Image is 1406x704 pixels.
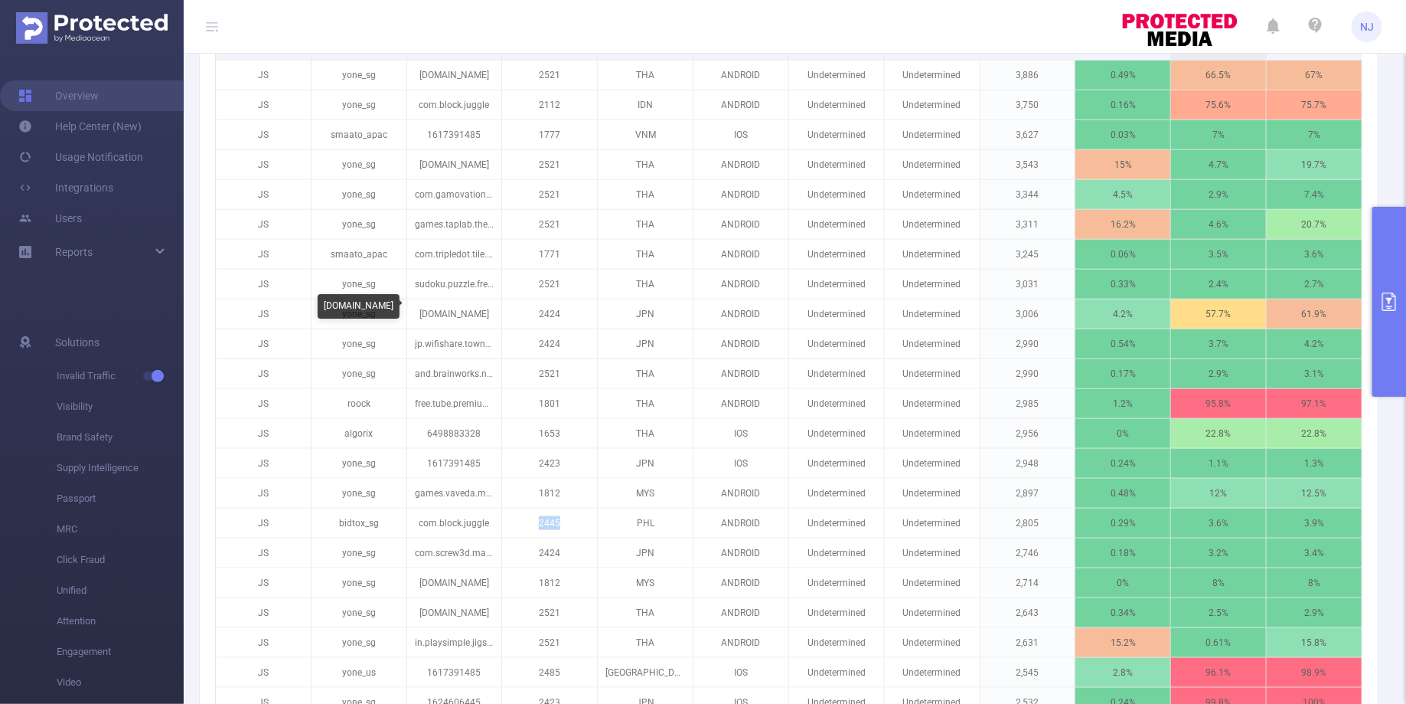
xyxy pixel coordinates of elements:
[1267,389,1362,418] p: 97.1%
[1075,270,1170,299] p: 0.33%
[1171,389,1266,418] p: 95.8%
[598,419,693,448] p: THA
[55,327,99,358] span: Solutions
[598,300,693,329] p: JPN
[980,300,1075,329] p: 3,006
[407,180,502,209] p: com.gamovation.mahjongclub
[885,150,980,179] p: Undetermined
[693,270,788,299] p: ANDROID
[1267,180,1362,209] p: 7.4%
[1075,568,1170,598] p: 0%
[789,240,884,269] p: Undetermined
[312,180,406,209] p: yone_sg
[216,539,311,568] p: JS
[1267,449,1362,478] p: 1.3%
[216,568,311,598] p: JS
[312,359,406,388] p: yone_sg
[312,270,406,299] p: yone_sg
[502,300,597,329] p: 2424
[789,61,884,90] p: Undetermined
[1267,509,1362,538] p: 3.9%
[1075,180,1170,209] p: 4.5%
[1171,658,1266,687] p: 96.1%
[598,270,693,299] p: THA
[407,120,502,149] p: 1617391485
[980,240,1075,269] p: 3,245
[1267,628,1362,657] p: 15.8%
[502,539,597,568] p: 2424
[1075,90,1170,120] p: 0.16%
[980,120,1075,149] p: 3,627
[598,180,693,209] p: THA
[598,150,693,179] p: THA
[885,61,980,90] p: Undetermined
[55,237,93,267] a: Reports
[980,329,1075,359] p: 2,990
[407,329,502,359] p: jp.wifishare.townwifi
[1171,449,1266,478] p: 1.1%
[407,90,502,120] p: com.block.juggle
[693,300,788,329] p: ANDROID
[1267,658,1362,687] p: 98.9%
[885,539,980,568] p: Undetermined
[1267,120,1362,149] p: 7%
[216,90,311,120] p: JS
[18,142,143,172] a: Usage Notification
[312,568,406,598] p: yone_sg
[312,90,406,120] p: yone_sg
[789,539,884,568] p: Undetermined
[980,419,1075,448] p: 2,956
[55,246,93,258] span: Reports
[57,606,184,637] span: Attention
[1267,568,1362,598] p: 8%
[216,479,311,508] p: JS
[885,329,980,359] p: Undetermined
[18,203,82,234] a: Users
[1171,210,1266,239] p: 4.6%
[407,539,502,568] p: com.screw3d.match.nuts.bolts.pin.jam.away.puzzle
[312,61,406,90] p: yone_sg
[57,453,184,483] span: Supply Intelligence
[789,449,884,478] p: Undetermined
[693,658,788,687] p: IOS
[57,637,184,667] span: Engagement
[1267,300,1362,329] p: 61.9%
[885,300,980,329] p: Undetermined
[789,389,884,418] p: Undetermined
[1075,658,1170,687] p: 2.8%
[980,270,1075,299] p: 3,031
[598,449,693,478] p: JPN
[407,210,502,239] p: games.taplab.thejourney
[1267,90,1362,120] p: 75.7%
[312,210,406,239] p: yone_sg
[980,568,1075,598] p: 2,714
[980,90,1075,120] p: 3,750
[1171,568,1266,598] p: 8%
[1171,329,1266,359] p: 3.7%
[312,479,406,508] p: yone_sg
[693,568,788,598] p: ANDROID
[693,359,788,388] p: ANDROID
[980,150,1075,179] p: 3,543
[57,514,184,545] span: MRC
[1075,240,1170,269] p: 0.06%
[980,658,1075,687] p: 2,545
[312,449,406,478] p: yone_sg
[1267,150,1362,179] p: 19.7%
[502,61,597,90] p: 2521
[693,449,788,478] p: IOS
[57,422,184,453] span: Brand Safety
[57,545,184,575] span: Click Fraud
[1075,300,1170,329] p: 4.2%
[598,90,693,120] p: IDN
[1075,449,1170,478] p: 0.24%
[1075,150,1170,179] p: 15%
[1075,479,1170,508] p: 0.48%
[693,628,788,657] p: ANDROID
[312,419,406,448] p: algorix
[1171,628,1266,657] p: 0.61%
[312,150,406,179] p: yone_sg
[216,210,311,239] p: JS
[1171,539,1266,568] p: 3.2%
[789,300,884,329] p: Undetermined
